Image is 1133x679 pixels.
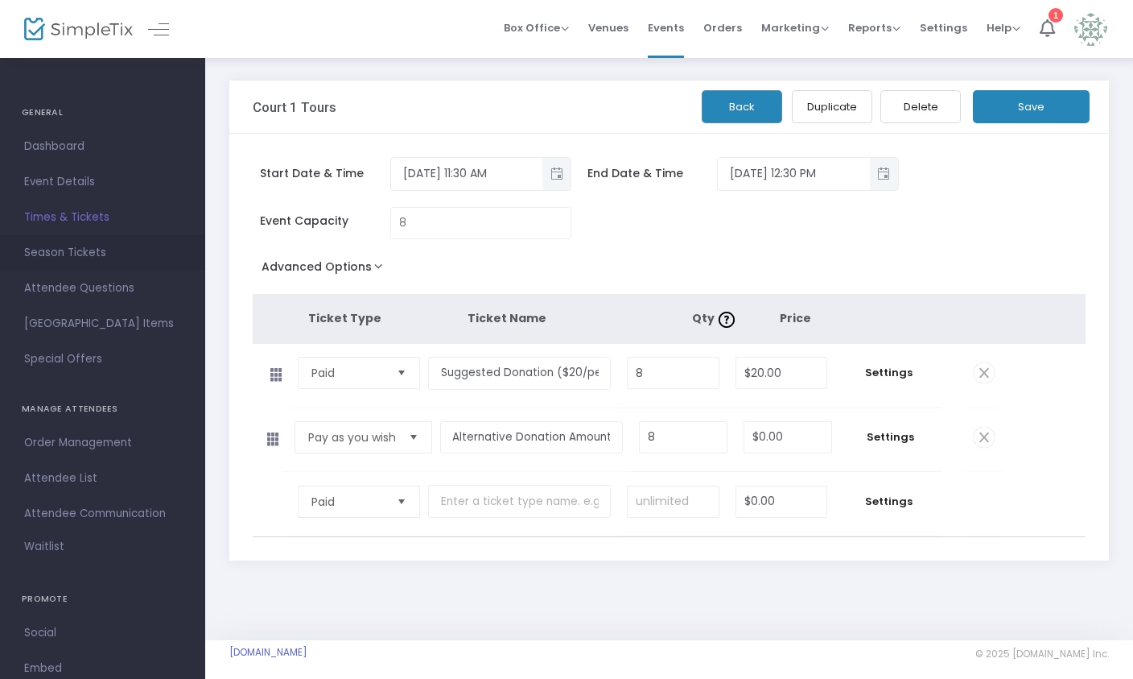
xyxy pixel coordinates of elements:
[973,90,1090,123] button: Save
[308,310,381,326] span: Ticket Type
[692,310,739,326] span: Qty
[24,313,181,334] span: [GEOGRAPHIC_DATA] Items
[987,20,1020,35] span: Help
[848,429,933,445] span: Settings
[428,357,612,390] input: Enter a ticket type name. e.g. General Admission
[702,90,782,123] button: Back
[24,278,181,299] span: Attendee Questions
[428,485,612,518] input: Enter a ticket type name. e.g. General Admission
[718,160,870,187] input: Select date & time
[253,255,398,284] button: Advanced Options
[24,172,181,193] span: Event Details
[504,20,569,35] span: Box Office
[588,7,628,48] span: Venues
[24,503,181,524] span: Attendee Communication
[792,90,872,123] button: Duplicate
[843,494,933,510] span: Settings
[390,358,413,388] button: Select
[229,646,307,659] a: [DOMAIN_NAME]
[24,539,64,555] span: Waitlist
[870,158,898,190] button: Toggle popup
[848,20,900,35] span: Reports
[24,658,181,679] span: Embed
[260,213,389,230] span: Event Capacity
[24,242,181,263] span: Season Tickets
[24,433,181,453] span: Order Management
[311,494,384,510] span: Paid
[920,7,967,48] span: Settings
[391,160,543,187] input: Select date & time
[22,583,183,615] h4: PROMOTE
[22,97,183,129] h4: GENERAL
[703,7,742,48] span: Orders
[253,99,336,115] h3: Court 1 Tours
[24,349,181,370] span: Special Offers
[22,393,183,425] h4: MANAGE ATTENDEES
[736,486,827,517] input: Price
[761,20,829,35] span: Marketing
[719,312,735,328] img: question-mark
[628,486,718,517] input: unlimited
[736,358,827,388] input: Price
[260,165,389,182] span: Start Date & Time
[744,422,831,453] input: Price
[311,365,384,381] span: Paid
[24,136,181,157] span: Dashboard
[542,158,571,190] button: Toggle popup
[24,623,181,644] span: Social
[440,421,624,454] input: Enter a ticket type name. e.g. General Admission
[402,422,425,453] button: Select
[308,429,396,445] span: Pay as you wish
[1049,8,1063,23] div: 1
[648,7,684,48] span: Events
[390,486,413,517] button: Select
[24,207,181,228] span: Times & Tickets
[587,165,717,182] span: End Date & Time
[468,310,546,326] span: Ticket Name
[780,310,811,326] span: Price
[975,648,1109,660] span: © 2025 [DOMAIN_NAME] Inc.
[843,365,933,381] span: Settings
[880,90,961,123] button: Delete
[24,468,181,489] span: Attendee List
